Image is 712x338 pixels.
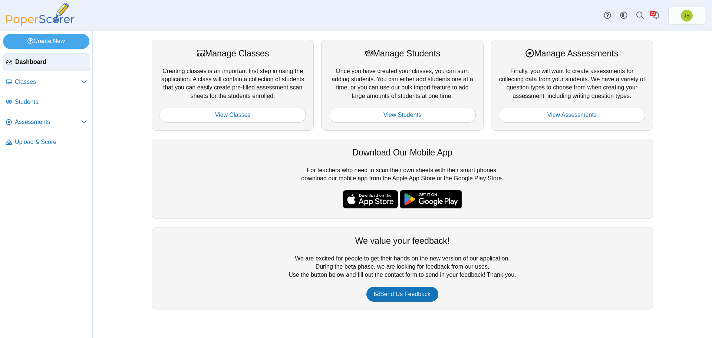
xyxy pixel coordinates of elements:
[152,227,653,309] div: We are excited for people to get their hands on the new version of our application. During the be...
[152,139,653,219] div: For teachers who need to scan their own sheets with their smart phones, download our mobile app f...
[648,7,665,24] a: Alerts
[329,47,475,59] div: Manage Students
[681,10,693,22] span: Joel Boyd
[3,73,90,91] a: Classes
[366,287,438,302] a: Send Us Feedback
[499,108,645,122] a: View Assessments
[3,3,77,26] img: PaperScorer
[343,190,398,209] img: apple-store-badge.svg
[400,190,462,209] img: google-play-badge.png
[159,235,645,247] div: We value your feedback!
[491,40,653,130] div: Finally, you will want to create assessments for collecting data from your students. We have a va...
[3,34,89,49] a: Create New
[15,98,87,106] span: Students
[159,47,306,59] div: Manage Classes
[15,138,87,146] span: Upload & Score
[3,134,90,151] a: Upload & Score
[3,93,90,111] a: Students
[684,13,690,18] span: Joel Boyd
[499,47,645,59] div: Manage Assessments
[329,108,475,122] a: View Students
[159,147,645,158] div: Download Our Mobile App
[3,114,90,131] a: Assessments
[15,78,81,86] span: Classes
[152,40,314,130] div: Creating classes is an important first step in using the application. A class will contain a coll...
[374,291,431,297] span: Send Us Feedback
[668,7,705,24] a: Joel Boyd
[3,20,77,27] a: PaperScorer
[321,40,483,130] div: Once you have created your classes, you can start adding students. You can either add students on...
[15,118,81,126] span: Assessments
[15,58,87,66] span: Dashboard
[3,53,90,71] a: Dashboard
[159,108,306,122] a: View Classes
